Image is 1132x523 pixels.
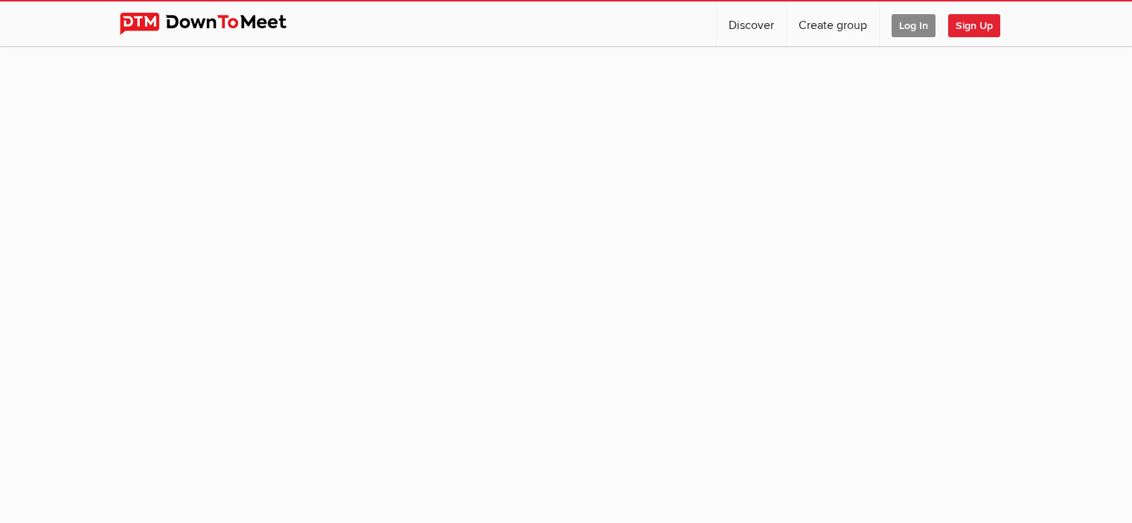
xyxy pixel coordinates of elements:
[880,1,947,46] a: Log In
[717,1,786,46] a: Discover
[948,14,1000,37] span: Sign Up
[892,14,936,37] span: Log In
[120,13,310,35] img: DownToMeet
[948,1,1012,46] a: Sign Up
[787,1,879,46] a: Create group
